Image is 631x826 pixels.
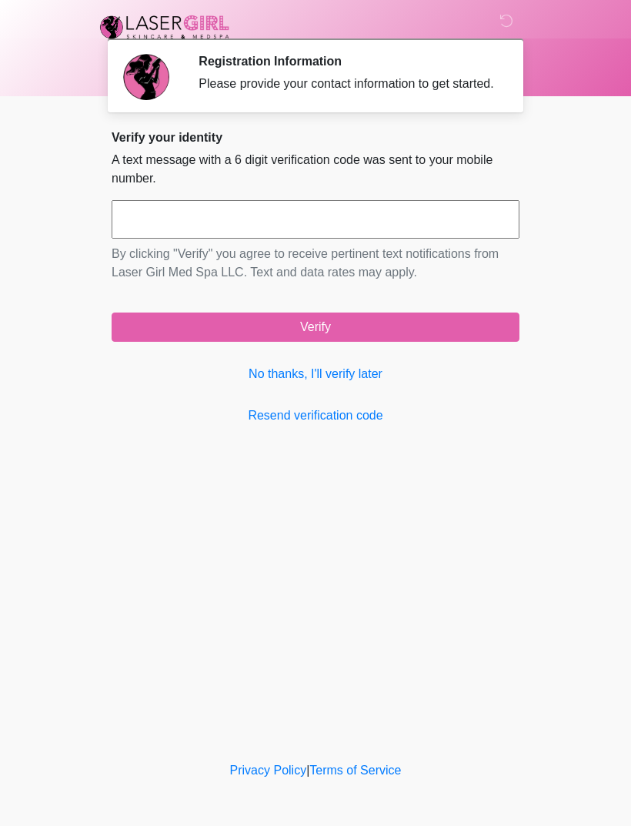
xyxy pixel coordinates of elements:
a: Terms of Service [309,764,401,777]
h2: Verify your identity [112,130,519,145]
p: By clicking "Verify" you agree to receive pertinent text notifications from Laser Girl Med Spa LL... [112,245,519,282]
p: A text message with a 6 digit verification code was sent to your mobile number. [112,151,519,188]
a: No thanks, I'll verify later [112,365,519,383]
a: Resend verification code [112,406,519,425]
div: Please provide your contact information to get started. [199,75,496,93]
button: Verify [112,313,519,342]
a: | [306,764,309,777]
img: Laser Girl Med Spa LLC Logo [96,12,233,42]
img: Agent Avatar [123,54,169,100]
h2: Registration Information [199,54,496,69]
a: Privacy Policy [230,764,307,777]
